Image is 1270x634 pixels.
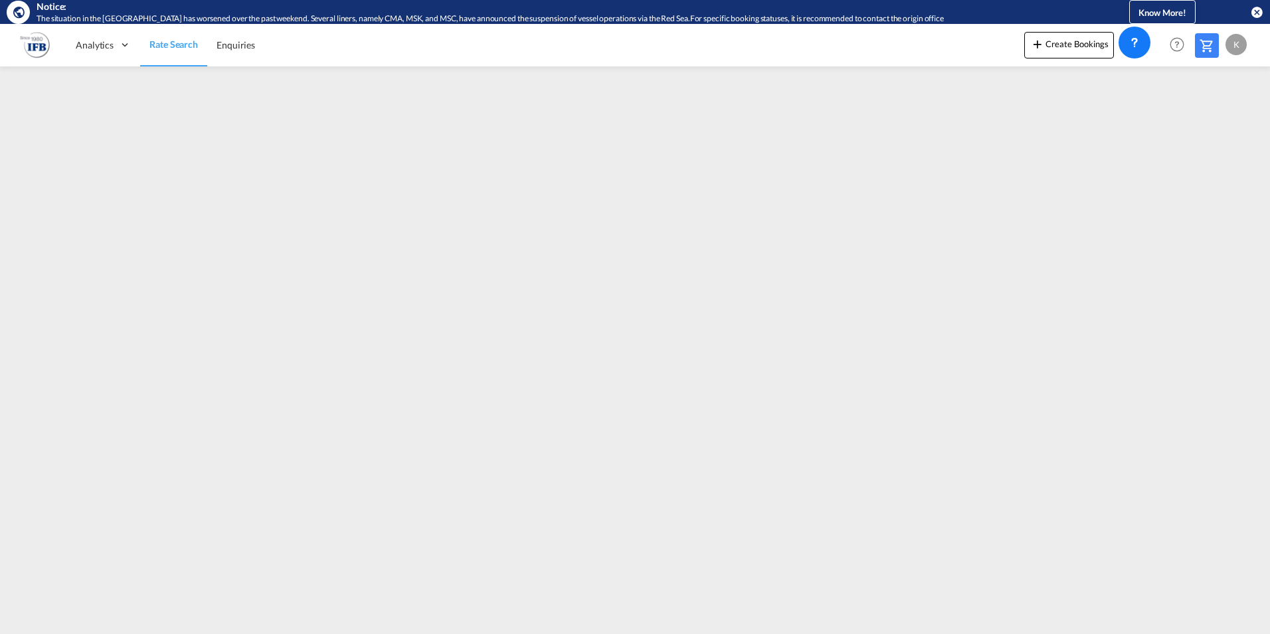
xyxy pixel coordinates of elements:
span: Know More! [1138,7,1186,18]
span: Help [1166,33,1188,56]
button: icon-close-circle [1250,5,1263,19]
span: Analytics [76,39,114,52]
div: The situation in the Red Sea has worsened over the past weekend. Several liners, namely CMA, MSK,... [37,13,1075,25]
md-icon: icon-earth [12,5,25,19]
div: K [1225,34,1247,55]
div: Analytics [66,23,140,66]
a: Rate Search [140,23,207,66]
md-icon: icon-plus 400-fg [1030,36,1045,52]
span: Rate Search [149,39,198,50]
button: icon-plus 400-fgCreate Bookings [1024,32,1114,58]
div: Help [1166,33,1195,57]
span: Enquiries [217,39,255,51]
a: Enquiries [207,23,264,66]
img: b628ab10256c11eeb52753acbc15d091.png [20,30,50,60]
